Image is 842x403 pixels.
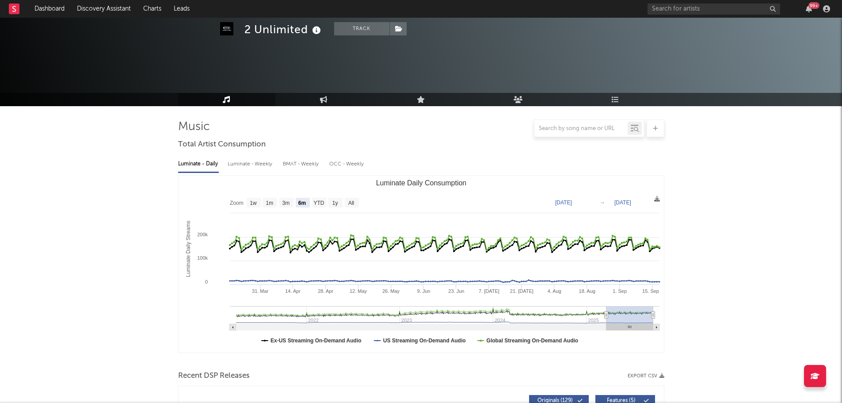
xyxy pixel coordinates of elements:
[329,157,365,172] div: OCC - Weekly
[178,371,250,381] span: Recent DSP Releases
[349,288,367,294] text: 12. May
[282,200,290,206] text: 3m
[178,139,266,150] span: Total Artist Consumption
[486,338,578,344] text: Global Streaming On-Demand Audio
[534,125,628,132] input: Search by song name or URL
[178,157,219,172] div: Luminate - Daily
[808,2,819,9] div: 99 +
[478,288,499,294] text: 7. [DATE]
[179,176,664,353] svg: Luminate Daily Consumption
[244,22,323,37] div: 2 Unlimited
[228,157,274,172] div: Luminate - Weekly
[266,200,273,206] text: 1m
[382,288,400,294] text: 26. May
[283,157,320,172] div: BMAT - Weekly
[547,288,561,294] text: 4. Aug
[205,279,207,284] text: 0
[271,338,362,344] text: Ex-US Streaming On-Demand Audio
[614,200,631,206] text: [DATE]
[510,288,533,294] text: 21. [DATE]
[383,338,465,344] text: US Streaming On-Demand Audio
[197,232,208,237] text: 200k
[579,288,595,294] text: 18. Aug
[628,373,664,379] button: Export CSV
[417,288,430,294] text: 9. Jun
[252,288,269,294] text: 31. Mar
[185,221,191,277] text: Luminate Daily Streams
[332,200,338,206] text: 1y
[642,288,659,294] text: 15. Sep
[250,200,257,206] text: 1w
[348,200,354,206] text: All
[298,200,305,206] text: 6m
[285,288,301,294] text: 14. Apr
[313,200,324,206] text: YTD
[318,288,333,294] text: 28. Apr
[448,288,464,294] text: 23. Jun
[600,200,605,206] text: →
[230,200,244,206] text: Zoom
[197,255,208,261] text: 100k
[806,5,812,12] button: 99+
[613,288,627,294] text: 1. Sep
[555,200,572,206] text: [DATE]
[334,22,389,35] button: Track
[376,179,466,187] text: Luminate Daily Consumption
[648,4,780,15] input: Search for artists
